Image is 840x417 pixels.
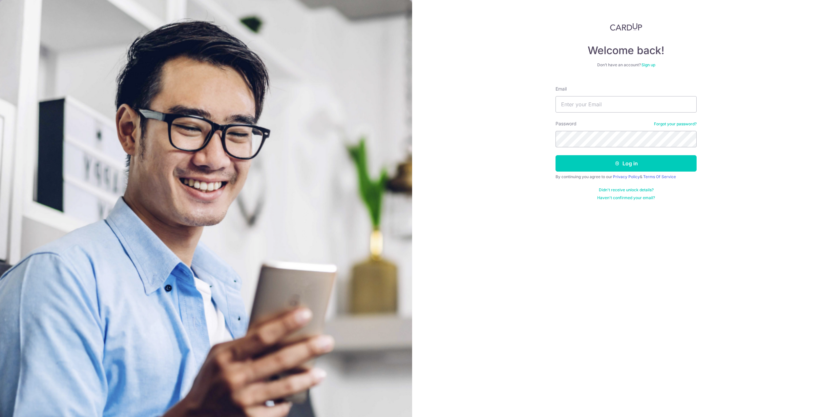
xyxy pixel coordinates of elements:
[613,174,640,179] a: Privacy Policy
[597,195,655,200] a: Haven't confirmed your email?
[556,155,697,172] button: Log in
[556,174,697,179] div: By continuing you agree to our &
[556,120,577,127] label: Password
[556,86,567,92] label: Email
[610,23,642,31] img: CardUp Logo
[556,44,697,57] h4: Welcome back!
[556,62,697,68] div: Don’t have an account?
[556,96,697,113] input: Enter your Email
[654,121,697,127] a: Forgot your password?
[643,174,676,179] a: Terms Of Service
[641,62,655,67] a: Sign up
[599,187,654,193] a: Didn't receive unlock details?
